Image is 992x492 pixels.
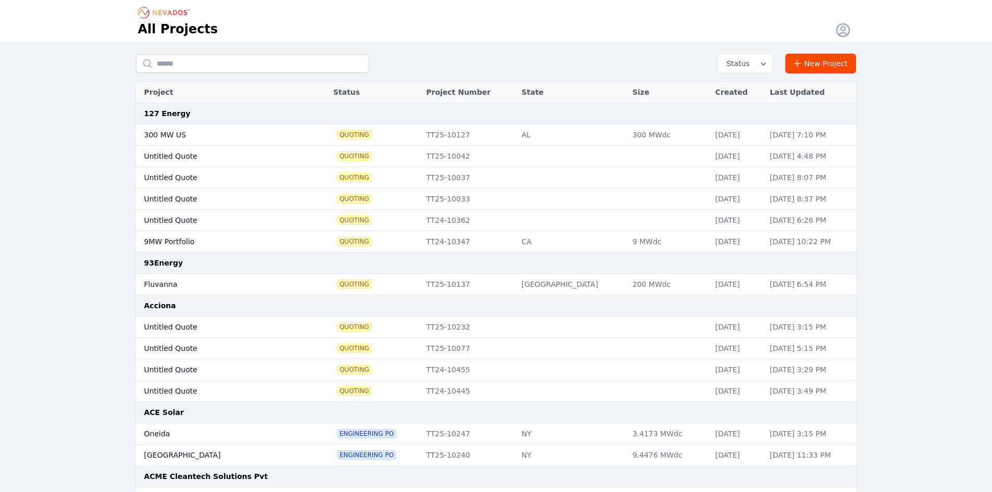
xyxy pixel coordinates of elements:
[421,317,516,338] td: TT25-10232
[136,210,302,231] td: Untitled Quote
[136,338,302,359] td: Untitled Quote
[710,231,764,253] td: [DATE]
[337,387,371,395] span: Quoting
[136,274,857,295] tr: FluvannaQuotingTT25-10137[GEOGRAPHIC_DATA]200 MWdc[DATE][DATE] 6:54 PM
[421,359,516,381] td: TT24-10455
[516,274,627,295] td: [GEOGRAPHIC_DATA]
[764,338,856,359] td: [DATE] 5:15 PM
[136,103,857,124] td: 127 Energy
[710,359,764,381] td: [DATE]
[136,445,302,466] td: [GEOGRAPHIC_DATA]
[136,124,302,146] td: 300 MW US
[136,210,857,231] tr: Untitled QuoteQuotingTT24-10362[DATE][DATE] 6:26 PM
[136,381,302,402] td: Untitled Quote
[337,131,371,139] span: Quoting
[328,82,421,103] th: Status
[136,188,857,210] tr: Untitled QuoteQuotingTT25-10033[DATE][DATE] 8:37 PM
[136,82,302,103] th: Project
[710,124,764,146] td: [DATE]
[337,195,371,203] span: Quoting
[710,210,764,231] td: [DATE]
[421,423,516,445] td: TT25-10247
[136,423,857,445] tr: OneidaEngineering POTT25-10247NY3.4173 MWdc[DATE][DATE] 3:15 PM
[421,82,516,103] th: Project Number
[337,344,371,352] span: Quoting
[136,124,857,146] tr: 300 MW USQuotingTT25-10127AL300 MWdc[DATE][DATE] 7:10 PM
[710,82,764,103] th: Created
[516,445,627,466] td: NY
[136,423,302,445] td: Oneida
[136,167,302,188] td: Untitled Quote
[136,231,857,253] tr: 9MW PortfolioQuotingTT24-10347CA9 MWdc[DATE][DATE] 10:22 PM
[421,445,516,466] td: TT25-10240
[764,210,856,231] td: [DATE] 6:26 PM
[627,82,710,103] th: Size
[337,451,396,459] span: Engineering PO
[710,445,764,466] td: [DATE]
[136,146,857,167] tr: Untitled QuoteQuotingTT25-10042[DATE][DATE] 4:48 PM
[764,274,856,295] td: [DATE] 6:54 PM
[136,253,857,274] td: 93Energy
[710,423,764,445] td: [DATE]
[421,210,516,231] td: TT24-10362
[710,188,764,210] td: [DATE]
[627,274,710,295] td: 200 MWdc
[764,124,856,146] td: [DATE] 7:10 PM
[764,188,856,210] td: [DATE] 8:37 PM
[764,317,856,338] td: [DATE] 3:15 PM
[764,82,856,103] th: Last Updated
[627,124,710,146] td: 300 MWdc
[421,146,516,167] td: TT25-10042
[136,402,857,423] td: ACE Solar
[710,381,764,402] td: [DATE]
[710,338,764,359] td: [DATE]
[764,146,856,167] td: [DATE] 4:48 PM
[337,173,371,182] span: Quoting
[764,381,856,402] td: [DATE] 3:49 PM
[627,423,710,445] td: 3.4173 MWdc
[710,317,764,338] td: [DATE]
[136,317,857,338] tr: Untitled QuoteQuotingTT25-10232[DATE][DATE] 3:15 PM
[136,146,302,167] td: Untitled Quote
[421,188,516,210] td: TT25-10033
[516,124,627,146] td: AL
[627,445,710,466] td: 9.4476 MWdc
[136,445,857,466] tr: [GEOGRAPHIC_DATA]Engineering POTT25-10240NY9.4476 MWdc[DATE][DATE] 11:33 PM
[764,445,856,466] td: [DATE] 11:33 PM
[337,280,371,288] span: Quoting
[421,338,516,359] td: TT25-10077
[764,231,856,253] td: [DATE] 10:22 PM
[764,167,856,188] td: [DATE] 8:07 PM
[421,231,516,253] td: TT24-10347
[136,466,857,487] td: ACME Cleantech Solutions Pvt
[710,274,764,295] td: [DATE]
[337,152,371,160] span: Quoting
[136,381,857,402] tr: Untitled QuoteQuotingTT24-10445[DATE][DATE] 3:49 PM
[337,216,371,224] span: Quoting
[136,338,857,359] tr: Untitled QuoteQuotingTT25-10077[DATE][DATE] 5:15 PM
[136,295,857,317] td: Acciona
[516,231,627,253] td: CA
[421,167,516,188] td: TT25-10037
[627,231,710,253] td: 9 MWdc
[764,359,856,381] td: [DATE] 3:29 PM
[764,423,856,445] td: [DATE] 3:15 PM
[337,237,371,246] span: Quoting
[136,359,302,381] td: Untitled Quote
[138,4,193,21] nav: Breadcrumb
[337,430,396,438] span: Engineering PO
[516,423,627,445] td: NY
[136,167,857,188] tr: Untitled QuoteQuotingTT25-10037[DATE][DATE] 8:07 PM
[136,317,302,338] td: Untitled Quote
[718,54,773,73] button: Status
[421,274,516,295] td: TT25-10137
[136,274,302,295] td: Fluvanna
[722,58,750,69] span: Status
[421,381,516,402] td: TT24-10445
[516,82,627,103] th: State
[136,188,302,210] td: Untitled Quote
[136,359,857,381] tr: Untitled QuoteQuotingTT24-10455[DATE][DATE] 3:29 PM
[421,124,516,146] td: TT25-10127
[785,54,857,73] a: New Project
[138,21,218,37] h1: All Projects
